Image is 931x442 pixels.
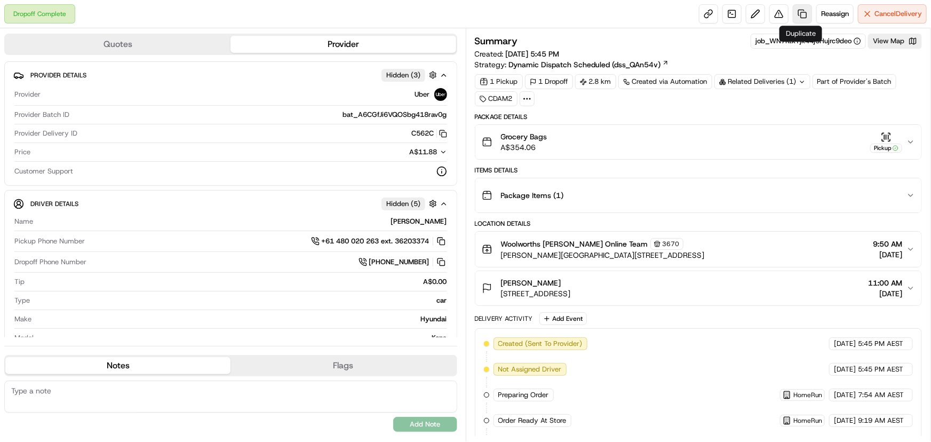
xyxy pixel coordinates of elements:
[575,74,616,89] div: 2.8 km
[475,314,533,323] div: Delivery Activity
[498,390,549,400] span: Preparing Order
[101,155,171,165] span: API Documentation
[14,129,77,138] span: Provider Delivery ID
[410,147,437,156] span: A$11.88
[14,167,73,176] span: Customer Support
[14,236,85,246] span: Pickup Phone Number
[873,249,902,260] span: [DATE]
[498,365,562,374] span: Not Assigned Driver
[415,90,430,99] span: Uber
[14,110,69,120] span: Provider Batch ID
[525,74,573,89] div: 1 Dropoff
[475,232,922,267] button: Woolworths [PERSON_NAME] Online Team3670[PERSON_NAME][GEOGRAPHIC_DATA][STREET_ADDRESS]9:50 AM[DATE]
[14,296,30,305] span: Type
[11,102,30,121] img: 1736555255976-a54dd68f-1ca7-489b-9aae-adbdc363a1c4
[755,36,861,46] button: job_WN7KtkTjk44j5Hujrc9deo
[6,151,86,170] a: 📗Knowledge Base
[509,59,661,70] span: Dynamic Dispatch Scheduled (dss_QAn54v)
[11,11,32,32] img: Nash
[86,151,176,170] a: 💻API Documentation
[386,199,420,209] span: Hidden ( 5 )
[870,144,902,153] div: Pickup
[475,49,560,59] span: Created:
[663,240,680,248] span: 3670
[14,147,30,157] span: Price
[509,59,669,70] a: Dynamic Dispatch Scheduled (dss_QAn54v)
[11,156,19,164] div: 📗
[311,235,447,247] a: +61 480 020 263 ext. 36203374
[38,333,447,343] div: Kona
[618,74,712,89] a: Created via Automation
[230,36,456,53] button: Provider
[475,74,523,89] div: 1 Pickup
[501,131,547,142] span: Grocery Bags
[793,391,822,399] span: HomeRun
[475,59,669,70] div: Strategy:
[343,110,447,120] span: bat_A6CGfJi6VQOSbg418rav0g
[501,250,705,261] span: [PERSON_NAME][GEOGRAPHIC_DATA][STREET_ADDRESS]
[858,390,904,400] span: 7:54 AM AEST
[868,278,902,288] span: 11:00 AM
[37,217,447,226] div: [PERSON_NAME]
[322,236,429,246] span: +61 480 020 263 ext. 36203374
[29,277,447,287] div: A$0.00
[834,365,856,374] span: [DATE]
[870,132,902,153] button: Pickup
[369,257,429,267] span: [PHONE_NUMBER]
[381,68,440,82] button: Hidden (3)
[868,288,902,299] span: [DATE]
[14,333,34,343] span: Model
[539,312,587,325] button: Add Event
[475,178,922,212] button: Package Items (1)
[386,70,420,80] span: Hidden ( 3 )
[501,190,564,201] span: Package Items ( 1 )
[13,66,448,84] button: Provider DetailsHidden (3)
[498,339,583,349] span: Created (Sent To Provider)
[475,36,518,46] h3: Summary
[834,339,856,349] span: [DATE]
[90,156,99,164] div: 💻
[858,365,903,374] span: 5:45 PM AEST
[75,180,129,189] a: Powered byPylon
[230,357,456,374] button: Flags
[36,113,135,121] div: We're available if you need us!
[434,88,447,101] img: uber-new-logo.jpeg
[475,125,922,159] button: Grocery BagsA$354.06Pickup
[858,339,903,349] span: 5:45 PM AEST
[14,277,25,287] span: Tip
[5,36,230,53] button: Quotes
[475,113,922,121] div: Package Details
[36,102,175,113] div: Start new chat
[793,416,822,425] span: HomeRun
[106,181,129,189] span: Pylon
[475,219,922,228] div: Location Details
[14,314,31,324] span: Make
[359,256,447,268] a: [PHONE_NUMBER]
[873,239,902,249] span: 9:50 AM
[816,4,854,23] button: Reassign
[498,416,567,425] span: Order Ready At Store
[412,129,447,138] button: C562C
[36,314,447,324] div: Hyundai
[821,9,849,19] span: Reassign
[28,69,192,80] input: Got a question? Start typing here...
[501,288,571,299] span: [STREET_ADDRESS]
[21,155,82,165] span: Knowledge Base
[14,90,41,99] span: Provider
[381,197,440,210] button: Hidden (5)
[501,239,648,249] span: Woolworths [PERSON_NAME] Online Team
[506,49,560,59] span: [DATE] 5:45 PM
[834,390,856,400] span: [DATE]
[714,74,810,89] div: Related Deliveries (1)
[868,34,922,49] button: View Map
[34,296,447,305] div: car
[858,4,927,23] button: CancelDelivery
[30,200,78,208] span: Driver Details
[475,271,922,305] button: [PERSON_NAME][STREET_ADDRESS]11:00 AM[DATE]
[181,105,194,118] button: Start new chat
